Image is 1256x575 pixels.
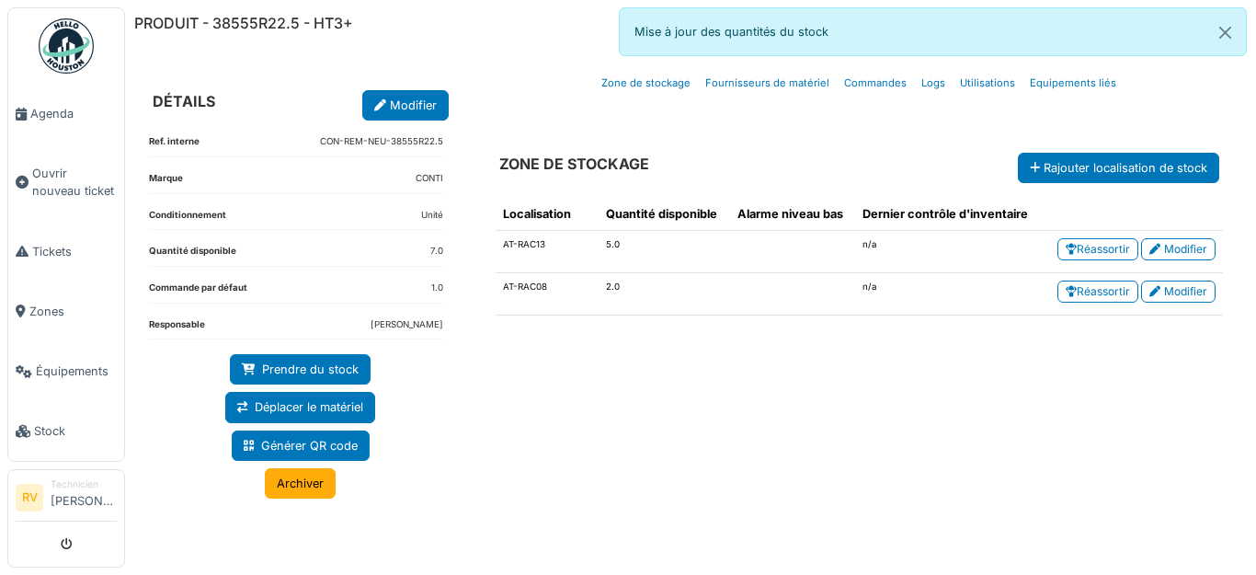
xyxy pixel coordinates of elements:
dt: Responsable [149,318,205,339]
a: Modifier [1141,238,1216,260]
a: Zone de stockage [594,62,698,105]
a: Ouvrir nouveau ticket [8,144,124,221]
a: Equipements liés [1022,62,1124,105]
div: Technicien [51,477,117,491]
a: Utilisations [953,62,1022,105]
a: Agenda [8,84,124,144]
dd: 7.0 [430,245,443,259]
dd: 1.0 [431,282,443,295]
td: 5.0 [599,231,730,273]
a: Logs [914,62,953,105]
dt: Marque [149,172,183,193]
a: Commandes [837,62,914,105]
a: Fournisseurs de matériel [698,62,837,105]
span: Stock [34,422,117,440]
a: Modifier [362,90,449,121]
button: Close [1205,8,1246,57]
h6: ZONE DE STOCKAGE [499,155,649,173]
th: Alarme niveau bas [730,198,855,231]
th: Quantité disponible [599,198,730,231]
dt: Commande par défaut [149,282,247,303]
a: Zones [8,282,124,341]
span: Agenda [30,105,117,122]
th: Dernier contrôle d'inventaire [855,198,1043,231]
img: Badge_color-CXgf-gQk.svg [39,18,94,74]
div: Mise à jour des quantités du stock [619,7,1247,56]
dd: CON-REM-NEU-38555R22.5 [320,135,443,149]
span: Équipements [36,362,117,380]
h6: PRODUIT - 38555R22.5 - HT3+ [134,15,353,32]
a: RV Technicien[PERSON_NAME] [16,477,117,522]
a: Tickets [8,222,124,282]
td: 2.0 [599,273,730,316]
a: Archiver [265,468,336,499]
dd: CONTI [416,172,443,186]
a: Générer QR code [232,431,370,461]
td: n/a [855,231,1043,273]
th: Localisation [496,198,599,231]
a: Équipements [8,341,124,401]
dt: Conditionnement [149,209,226,230]
dd: [PERSON_NAME] [371,318,443,332]
span: Ouvrir nouveau ticket [32,165,117,200]
button: Rajouter localisation de stock [1018,153,1219,183]
td: n/a [855,273,1043,316]
h6: DÉTAILS [153,93,215,110]
dt: Ref. interne [149,135,200,156]
a: Stock [8,401,124,461]
a: Modifier [1141,281,1216,303]
li: [PERSON_NAME] [51,477,117,517]
a: Déplacer le matériel [225,392,375,422]
li: RV [16,484,43,512]
dd: Unité [421,209,443,223]
span: Zones [29,303,117,320]
span: Tickets [32,243,117,260]
td: AT-RAC08 [496,273,599,316]
a: Réassortir [1057,281,1138,303]
a: Réassortir [1057,238,1138,260]
td: AT-RAC13 [496,231,599,273]
a: Prendre du stock [230,354,371,385]
dt: Quantité disponible [149,245,236,266]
